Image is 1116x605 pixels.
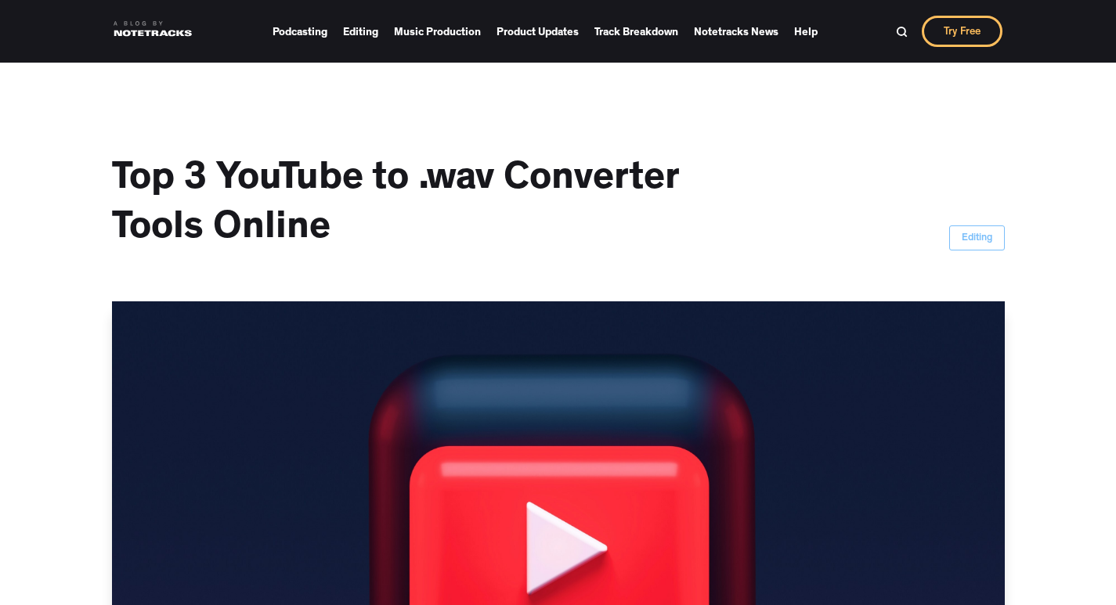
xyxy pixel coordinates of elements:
a: Editing [343,20,378,43]
a: Track Breakdown [594,20,678,43]
a: Music Production [394,20,481,43]
h1: Top 3 YouTube to .wav Converter Tools Online [112,157,739,254]
a: Help [794,20,818,43]
a: Editing [949,225,1005,250]
a: Notetracks News [694,20,778,43]
a: Podcasting [273,20,327,43]
a: Try Free [922,16,1002,47]
img: Search Bar [896,26,908,38]
a: Product Updates [497,20,579,43]
div: Editing [962,231,992,247]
